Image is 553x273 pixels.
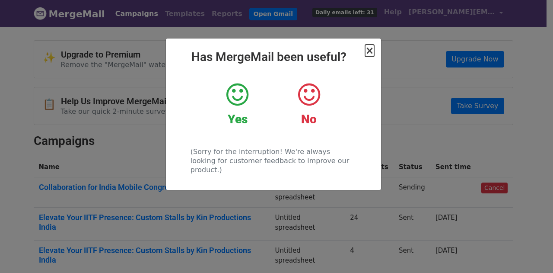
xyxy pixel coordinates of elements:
button: Close [365,45,374,56]
p: (Sorry for the interruption! We're always looking for customer feedback to improve our product.) [191,147,356,174]
span: × [365,45,374,57]
strong: No [301,112,317,126]
a: No [280,82,338,127]
a: Yes [208,82,267,127]
h2: Has MergeMail been useful? [173,50,374,64]
strong: Yes [228,112,248,126]
iframe: Chat Widget [510,231,553,273]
